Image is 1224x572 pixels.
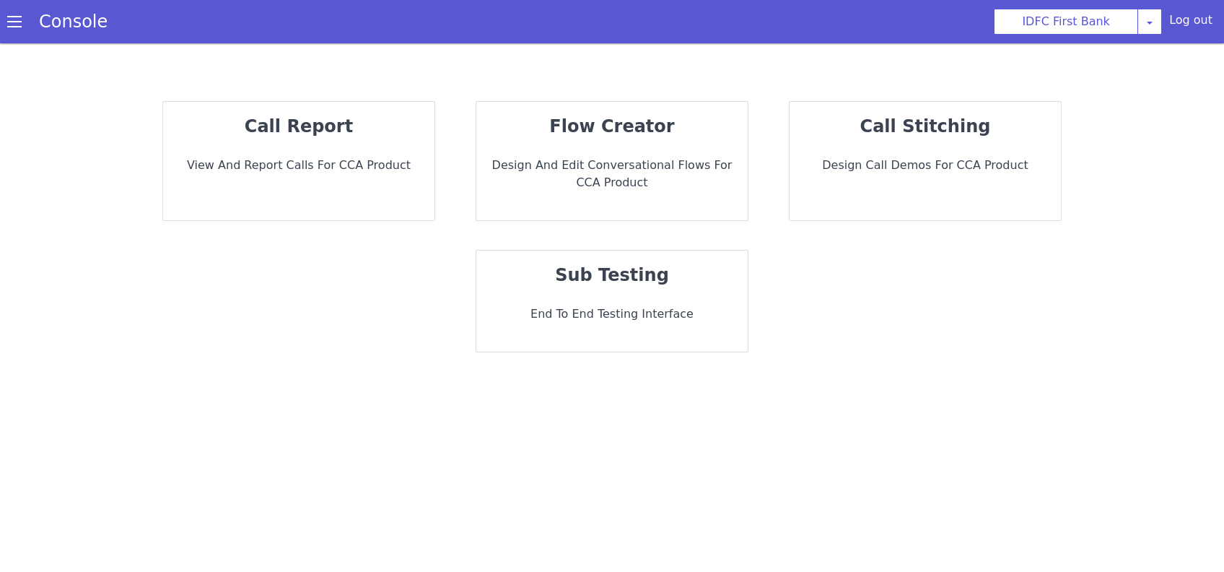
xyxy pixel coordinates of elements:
strong: flow creator [549,116,674,136]
div: Log out [1169,12,1212,35]
strong: call report [245,116,353,136]
button: IDFC First Bank [994,9,1138,35]
strong: sub testing [555,265,669,285]
p: Design and Edit Conversational flows for CCA Product [488,157,736,191]
p: Design call demos for CCA Product [801,157,1049,174]
p: View and report calls for CCA Product [175,157,423,174]
strong: call stitching [860,116,991,136]
a: Console [22,12,125,32]
p: End to End Testing Interface [488,305,736,323]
